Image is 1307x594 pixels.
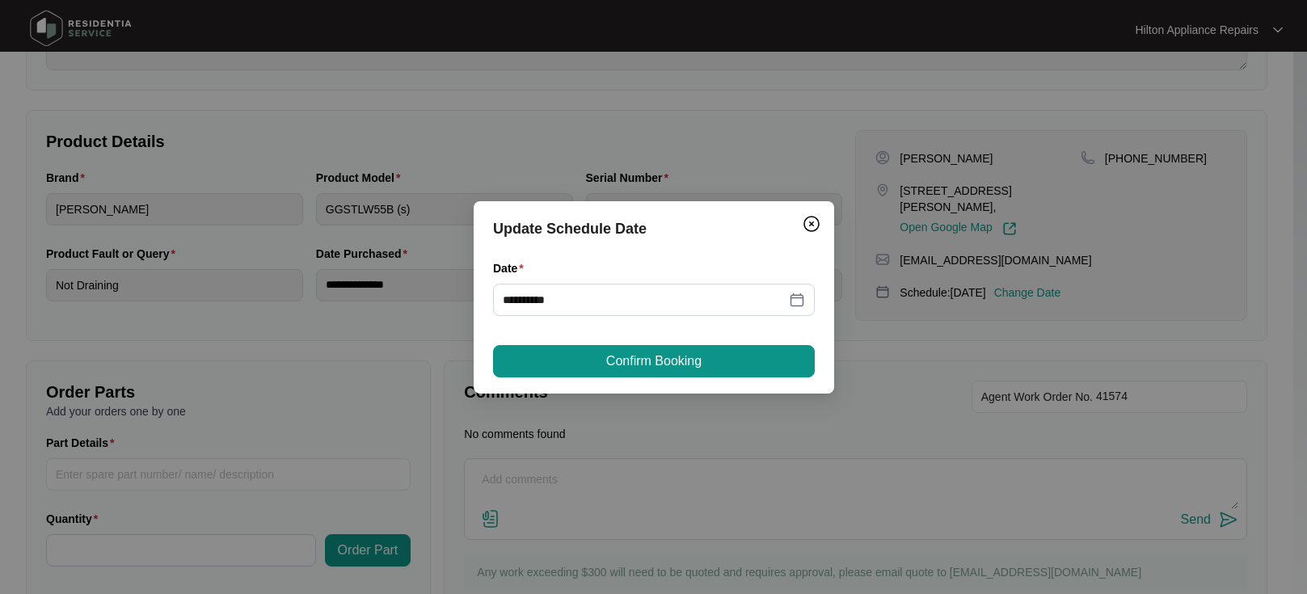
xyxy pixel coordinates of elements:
div: Update Schedule Date [493,217,815,240]
span: Confirm Booking [605,352,701,371]
img: closeCircle [802,214,821,234]
button: Close [799,211,824,237]
input: Date [503,291,786,309]
label: Date [493,260,530,276]
button: Confirm Booking [493,345,815,377]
